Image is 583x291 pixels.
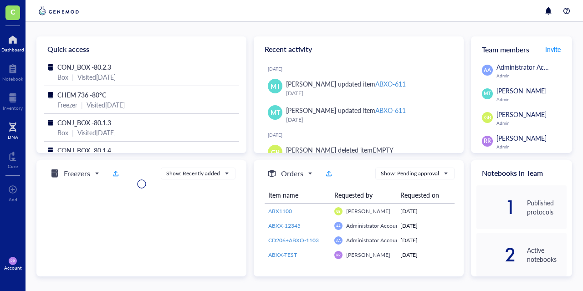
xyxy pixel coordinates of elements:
[1,32,24,52] a: Dashboard
[268,236,327,245] a: CD206+ABXO-1103
[268,222,301,230] span: ABXX-12345
[375,79,406,88] div: ABXO-611
[271,107,280,117] span: MT
[496,133,547,143] span: [PERSON_NAME]
[77,128,116,138] div: Visited [DATE]
[496,144,567,149] div: Admin
[1,47,24,52] div: Dashboard
[36,36,246,62] div: Quick access
[484,66,491,74] span: AA
[87,100,125,110] div: Visited [DATE]
[527,198,567,216] div: Published protocols
[336,224,341,228] span: AA
[336,253,340,257] span: RR
[286,105,406,115] div: [PERSON_NAME] updated item
[545,42,561,56] button: Invite
[261,75,456,102] a: MT[PERSON_NAME] updated itemABXO-611[DATE]
[484,137,491,145] span: RR
[484,90,491,97] span: MT
[400,236,451,245] div: [DATE]
[3,105,23,111] div: Inventory
[265,187,331,204] th: Item name
[336,209,340,213] span: GB
[281,168,303,179] h5: Orders
[496,120,567,126] div: Admin
[261,102,456,128] a: MT[PERSON_NAME] updated itemABXO-611[DATE]
[166,169,220,178] div: Show: Recently added
[346,222,401,230] span: Administrator Account
[72,72,74,82] div: |
[64,168,90,179] h5: Freezers
[8,149,18,169] a: Core
[331,187,397,204] th: Requested by
[57,62,111,71] span: CONJ_BOX -80.2.3
[476,247,516,262] div: 2
[2,76,23,82] div: Notebook
[545,45,561,54] span: Invite
[81,100,83,110] div: |
[10,6,15,17] span: C
[72,128,74,138] div: |
[381,169,439,178] div: Show: Pending approval
[268,251,297,259] span: ABXX-TEST
[57,90,106,99] span: CHEM 736 -80°C
[496,73,567,78] div: Admin
[57,72,68,82] div: Box
[8,163,18,169] div: Core
[346,207,390,215] span: [PERSON_NAME]
[271,81,280,91] span: MT
[336,238,341,242] span: AA
[57,146,111,155] span: CONJ_BOX -80.1.4
[375,106,406,115] div: ABXO-611
[10,259,15,263] span: RR
[268,251,327,259] a: ABXX-TEST
[400,251,451,259] div: [DATE]
[527,245,567,264] div: Active notebooks
[268,236,319,244] span: CD206+ABXO-1103
[36,5,81,16] img: genemod-logo
[476,200,516,214] div: 1
[57,100,77,110] div: Freezer
[57,128,68,138] div: Box
[496,110,547,119] span: [PERSON_NAME]
[400,222,451,230] div: [DATE]
[77,72,116,82] div: Visited [DATE]
[484,114,491,122] span: GB
[4,265,22,271] div: Account
[496,97,567,102] div: Admin
[268,132,456,138] div: [DATE]
[2,61,23,82] a: Notebook
[254,36,464,62] div: Recent activity
[9,197,17,202] div: Add
[3,91,23,111] a: Inventory
[346,236,401,244] span: Administrator Account
[286,79,406,89] div: [PERSON_NAME] updated item
[496,62,560,71] span: Administrator Account
[268,66,456,71] div: [DATE]
[286,89,449,98] div: [DATE]
[268,207,292,215] span: ABX1100
[346,251,390,259] span: [PERSON_NAME]
[471,160,572,185] div: Notebooks in Team
[471,36,572,62] div: Team members
[268,222,327,230] a: ABXX-12345
[8,120,18,140] a: DNA
[397,187,455,204] th: Requested on
[286,115,449,124] div: [DATE]
[496,86,547,95] span: [PERSON_NAME]
[268,207,327,215] a: ABX1100
[57,118,111,127] span: CONJ_BOX -80.1.3
[8,134,18,140] div: DNA
[400,207,451,215] div: [DATE]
